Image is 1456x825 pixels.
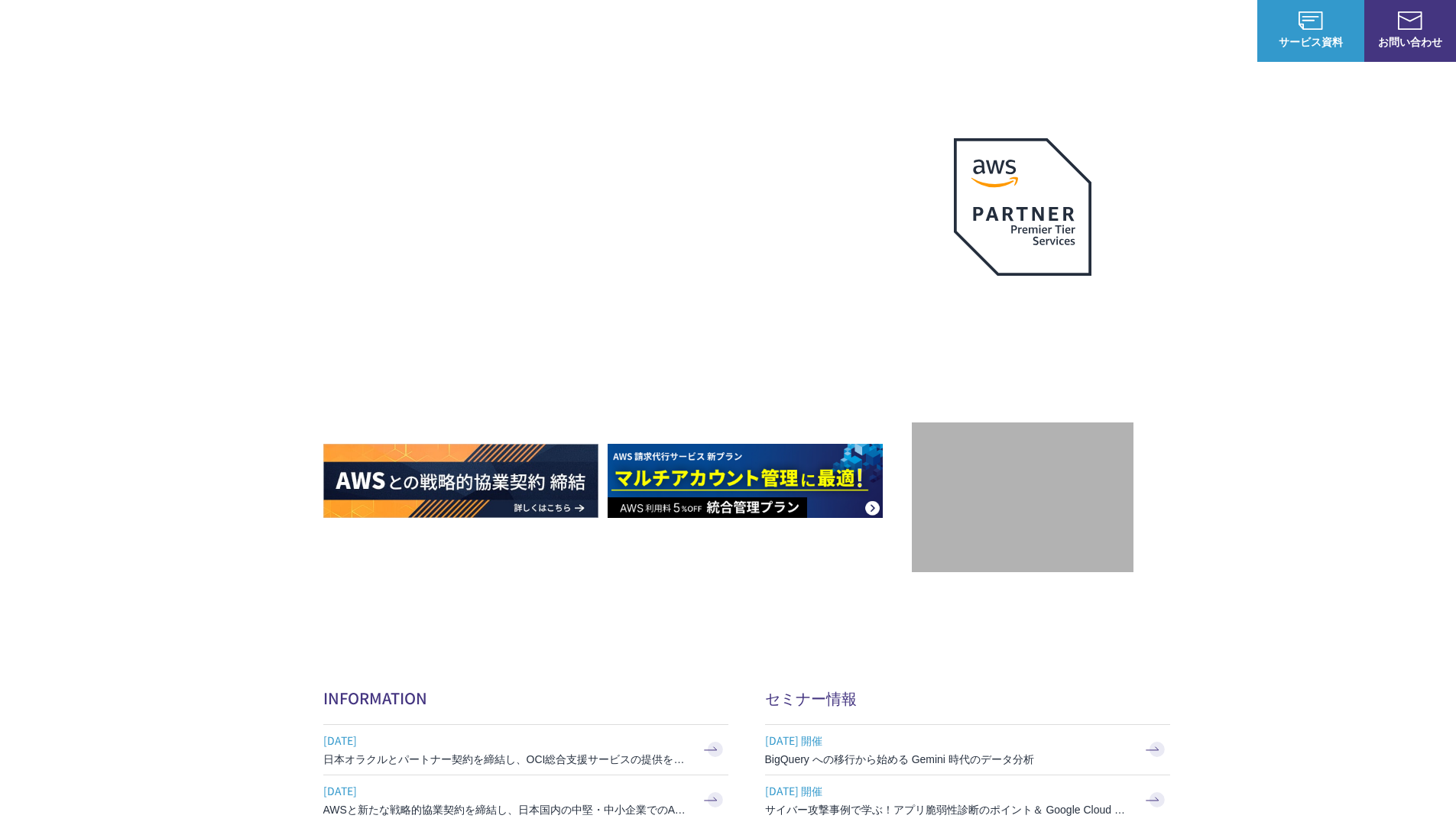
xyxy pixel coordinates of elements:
[1005,294,1039,316] em: AWS
[323,775,728,825] a: [DATE] AWSと新たな戦略的協業契約を締結し、日本国内の中堅・中小企業でのAWS活用を加速
[954,138,1091,276] img: AWSプレミアティアサービスパートナー
[323,729,690,752] span: [DATE]
[1299,11,1323,30] img: AWS総合支援サービス C-Chorus サービス資料
[323,687,728,709] h2: INFORMATION
[1398,11,1422,30] img: お問い合わせ
[176,15,287,47] span: NHN テコラス AWS総合支援サービス
[765,802,1132,817] h3: サイバー攻撃事例で学ぶ！アプリ脆弱性診断のポイント＆ Google Cloud セキュリティ対策
[23,12,287,49] a: AWS総合支援サービス C-Chorus NHN テコラスAWS総合支援サービス
[936,294,1110,353] p: 最上位プレミアティア サービスパートナー
[765,729,1132,752] span: [DATE] 開催
[884,23,1007,39] p: 業種別ソリューション
[323,444,598,518] img: AWSとの戦略的協業契約 締結
[765,775,1170,825] a: [DATE] 開催 サイバー攻撃事例で学ぶ！アプリ脆弱性診断のポイント＆ Google Cloud セキュリティ対策
[1199,23,1242,39] a: ログイン
[323,251,912,398] h1: AWS ジャーニーの 成功を実現
[1037,23,1080,39] a: 導入事例
[765,752,1132,767] h3: BigQuery への移行から始める Gemini 時代のデータ分析
[323,802,690,817] h3: AWSと新たな戦略的協業契約を締結し、日本国内の中堅・中小企業でのAWS活用を加速
[323,169,912,236] p: AWSの導入からコスト削減、 構成・運用の最適化からデータ活用まで 規模や業種業態を問わない マネージドサービスで
[323,779,690,802] span: [DATE]
[323,725,728,775] a: [DATE] 日本オラクルとパートナー契約を締結し、OCI総合支援サービスの提供を開始
[765,725,1170,775] a: [DATE] 開催 BigQuery への移行から始める Gemini 時代のデータ分析
[1257,34,1364,50] span: サービス資料
[942,445,1103,557] img: 契約件数
[796,23,854,39] p: サービス
[608,444,883,518] img: AWS請求代行サービス 統合管理プラン
[1111,23,1169,39] p: ナレッジ
[765,687,1170,709] h2: セミナー情報
[323,752,690,767] h3: 日本オラクルとパートナー契約を締結し、OCI総合支援サービスの提供を開始
[728,23,765,39] p: 強み
[765,779,1132,802] span: [DATE] 開催
[1364,34,1456,50] span: お問い合わせ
